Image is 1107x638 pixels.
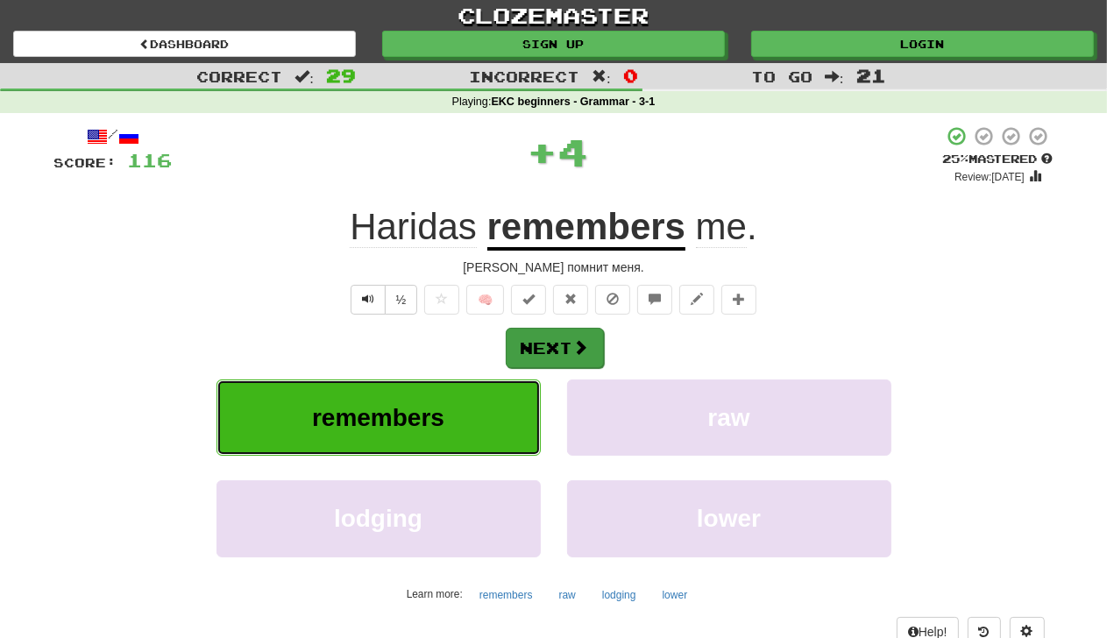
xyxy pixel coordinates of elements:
[452,96,488,108] ya-tr-span: Playing
[491,96,655,108] ya-tr-span: EKC beginners - Grammar - 3-1
[751,67,813,85] ya-tr-span: To go
[54,155,117,170] ya-tr-span: Score:
[557,130,588,174] span: 4
[312,404,444,431] span: remembers
[470,582,543,608] button: remembers
[840,67,844,85] ya-tr-span: :
[54,259,1054,276] div: [PERSON_NAME] помнит меня.
[469,67,579,85] ya-tr-span: Incorrect
[707,404,749,431] span: raw
[347,285,418,315] div: Text-to-speech controls
[351,285,386,315] button: Play sentence audio (ctl+space)
[637,285,672,315] button: Discuss sentence (alt+u)
[901,38,945,50] ya-tr-span: Login
[969,152,1038,166] ya-tr-span: Mastered
[954,171,1025,183] small: Review: [DATE]
[128,149,173,171] span: 116
[54,125,173,147] div: /
[685,206,757,248] span: .
[567,480,891,556] button: lower
[216,480,541,556] button: lodging
[523,38,585,50] ya-tr-span: Sign up
[407,588,463,600] small: Learn more:
[216,379,541,456] button: remembers
[487,206,685,251] u: remembers
[13,31,356,57] a: Dashboard
[424,285,459,315] button: Favorite sentence (alt+f)
[334,505,422,532] span: lodging
[607,67,611,85] ya-tr-span: :
[679,285,714,315] button: Edit sentence (alt+d)
[527,125,557,178] span: +
[593,582,646,608] button: lodging
[151,38,230,50] ya-tr-span: Dashboard
[382,31,725,57] a: Sign up
[721,285,756,315] button: Add to collection (alt+a)
[385,285,418,315] button: ½
[466,285,504,315] button: 🧠
[550,582,585,608] button: raw
[553,285,588,315] button: Reset to 0% Mastered (alt+r)
[943,152,961,166] ya-tr-span: 25
[856,65,886,86] span: 21
[961,152,969,166] ya-tr-span: %
[326,65,356,86] span: 29
[458,2,649,28] ya-tr-span: clozemaster
[696,206,747,248] span: me
[196,67,282,85] ya-tr-span: Correct
[751,31,1094,57] a: Login
[511,285,546,315] button: Set this sentence to 100% Mastered (alt+m)
[350,206,477,248] span: Haridas
[309,67,314,85] ya-tr-span: :
[567,379,891,456] button: raw
[488,96,492,108] ya-tr-span: :
[506,328,604,368] button: Next
[595,285,630,315] button: Ignore sentence (alt+i)
[623,65,638,86] ya-tr-span: 0
[697,505,761,532] span: lower
[653,582,698,608] button: lower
